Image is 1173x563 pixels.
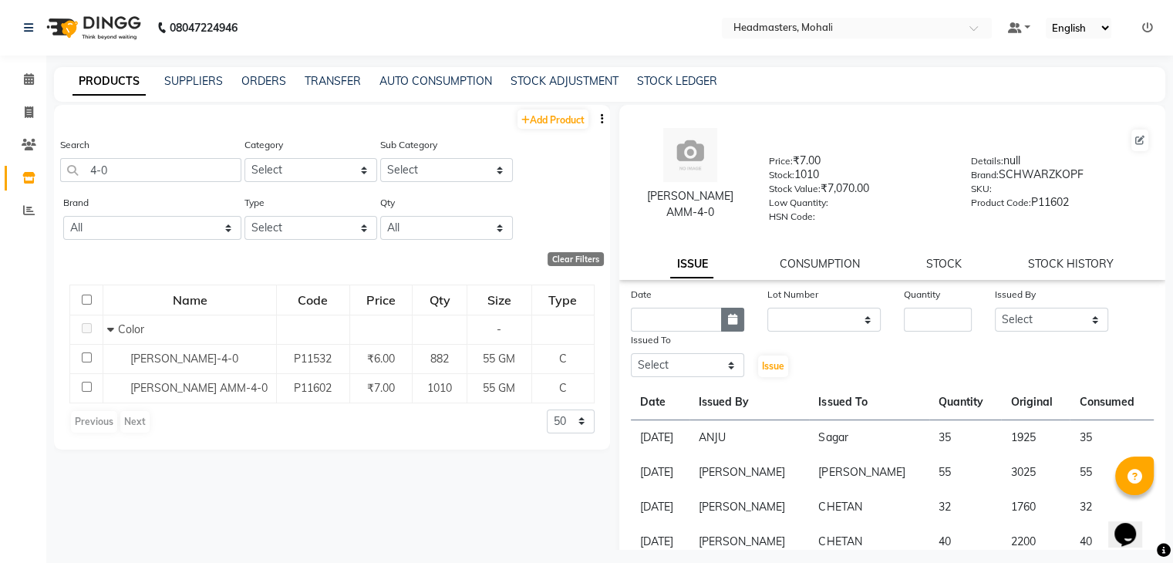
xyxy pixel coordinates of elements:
[689,455,809,490] td: [PERSON_NAME]
[351,286,412,314] div: Price
[904,288,940,302] label: Quantity
[1108,501,1158,548] iframe: chat widget
[244,196,265,210] label: Type
[767,288,818,302] label: Lot Number
[769,167,948,188] div: 1010
[929,490,1002,524] td: 32
[548,252,604,266] div: Clear Filters
[929,385,1002,420] th: Quantity
[1028,257,1114,271] a: STOCK HISTORY
[294,381,332,395] span: P11602
[107,322,118,336] span: Collapse Row
[60,138,89,152] label: Search
[689,385,809,420] th: Issued By
[780,257,860,271] a: CONSUMPTION
[430,352,449,366] span: 882
[118,322,144,336] span: Color
[809,420,929,456] td: Sagar
[1070,385,1154,420] th: Consumed
[758,356,788,377] button: Issue
[60,158,241,182] input: Search by product name or code
[995,288,1036,302] label: Issued By
[379,74,492,88] a: AUTO CONSUMPTION
[1001,455,1070,490] td: 3025
[971,154,1003,168] label: Details:
[631,490,690,524] td: [DATE]
[631,420,690,456] td: [DATE]
[929,524,1002,559] td: 40
[380,196,395,210] label: Qty
[663,128,717,182] img: avatar
[244,138,283,152] label: Category
[971,182,992,196] label: SKU:
[769,180,948,202] div: ₹7,070.00
[1001,420,1070,456] td: 1925
[517,110,588,129] a: Add Product
[635,188,747,221] div: [PERSON_NAME] AMM-4-0
[929,455,1002,490] td: 55
[631,385,690,420] th: Date
[769,153,948,174] div: ₹7.00
[809,524,929,559] td: CHETAN
[511,74,619,88] a: STOCK ADJUSTMENT
[769,182,821,196] label: Stock Value:
[367,352,395,366] span: ₹6.00
[533,286,592,314] div: Type
[929,420,1002,456] td: 35
[559,381,567,395] span: C
[104,286,275,314] div: Name
[1001,490,1070,524] td: 1760
[926,257,962,271] a: STOCK
[1070,420,1154,456] td: 35
[971,168,999,182] label: Brand:
[1070,455,1154,490] td: 55
[689,420,809,456] td: ANJU
[762,360,784,372] span: Issue
[170,6,238,49] b: 08047224946
[769,196,828,210] label: Low Quantity:
[689,524,809,559] td: [PERSON_NAME]
[769,210,815,224] label: HSN Code:
[380,138,437,152] label: Sub Category
[809,455,929,490] td: [PERSON_NAME]
[631,455,690,490] td: [DATE]
[670,251,713,278] a: ISSUE
[63,196,89,210] label: Brand
[1001,524,1070,559] td: 2200
[689,490,809,524] td: [PERSON_NAME]
[278,286,349,314] div: Code
[1001,385,1070,420] th: Original
[971,194,1150,216] div: P11602
[413,286,465,314] div: Qty
[971,196,1031,210] label: Product Code:
[468,286,531,314] div: Size
[971,153,1150,174] div: null
[809,385,929,420] th: Issued To
[559,352,567,366] span: C
[294,352,332,366] span: P11532
[483,352,515,366] span: 55 GM
[305,74,361,88] a: TRANSFER
[637,74,717,88] a: STOCK LEDGER
[427,381,452,395] span: 1010
[483,381,515,395] span: 55 GM
[39,6,145,49] img: logo
[164,74,223,88] a: SUPPLIERS
[971,167,1150,188] div: SCHWARZKOPF
[497,322,501,336] span: -
[72,68,146,96] a: PRODUCTS
[130,352,238,366] span: [PERSON_NAME]-4-0
[769,154,793,168] label: Price:
[1070,490,1154,524] td: 32
[631,333,671,347] label: Issued To
[367,381,395,395] span: ₹7.00
[631,288,652,302] label: Date
[241,74,286,88] a: ORDERS
[130,381,268,395] span: [PERSON_NAME] AMM-4-0
[631,524,690,559] td: [DATE]
[769,168,794,182] label: Stock:
[809,490,929,524] td: CHETAN
[1070,524,1154,559] td: 40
